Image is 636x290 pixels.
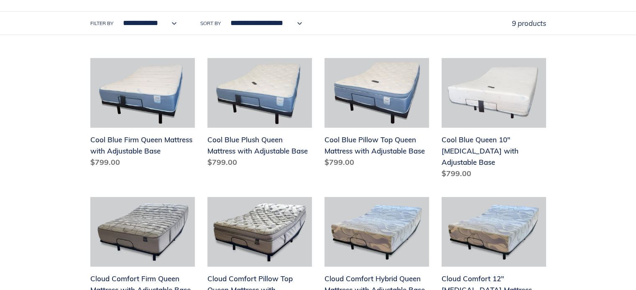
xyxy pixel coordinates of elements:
a: Cool Blue Plush Queen Mattress with Adjustable Base [207,58,312,171]
a: Cool Blue Queen 10" Memory Foam with Adjustable Base [442,58,546,182]
label: Sort by [200,20,221,27]
a: Cool Blue Firm Queen Mattress with Adjustable Base [90,58,195,171]
span: 9 products [512,19,546,28]
label: Filter by [90,20,113,27]
a: Cool Blue Pillow Top Queen Mattress with Adjustable Base [324,58,429,171]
